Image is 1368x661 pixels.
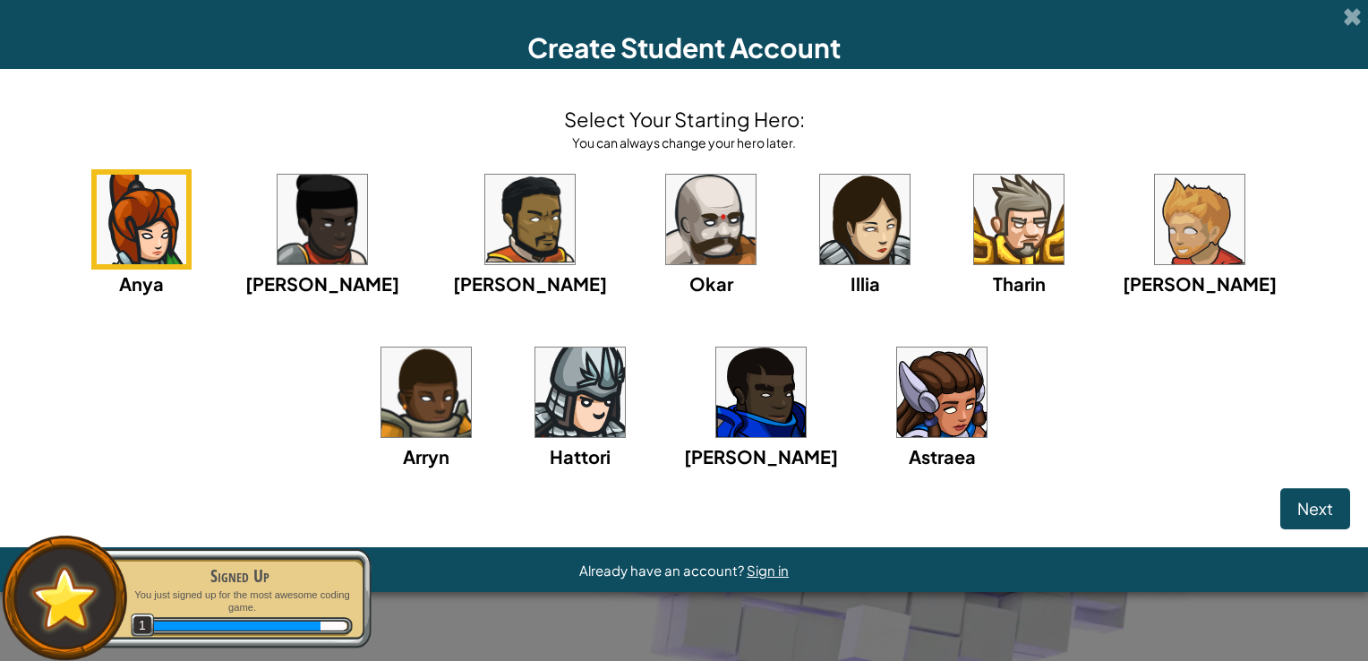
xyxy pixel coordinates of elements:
p: You just signed up for the most awesome coding game. [127,588,353,614]
span: Anya [119,272,164,295]
span: Next [1297,498,1333,519]
img: portrait.png [897,348,987,437]
span: [PERSON_NAME] [453,272,607,295]
img: portrait.png [97,175,186,264]
img: portrait.png [1155,175,1244,264]
span: Already have an account? [579,562,747,579]
span: Illia [851,272,880,295]
img: portrait.png [974,175,1064,264]
img: portrait.png [485,175,575,264]
span: Astraea [909,445,976,468]
img: portrait.png [535,348,625,437]
img: portrait.png [278,175,367,264]
div: 3 XP until level 2 [321,622,346,631]
div: Signed Up [127,563,353,588]
img: portrait.png [381,348,471,437]
span: Okar [689,272,733,295]
span: 1 [131,614,155,638]
button: Next [1280,488,1350,529]
span: Hattori [550,445,611,468]
span: Tharin [993,272,1046,295]
div: 20 XP earned [150,622,321,631]
span: [PERSON_NAME] [684,445,838,468]
img: portrait.png [716,348,806,437]
img: portrait.png [820,175,910,264]
span: Arryn [403,445,449,468]
img: default.png [24,558,106,638]
a: Sign in [747,562,789,579]
span: [PERSON_NAME] [245,272,399,295]
span: Create Student Account [527,30,841,64]
h4: Select Your Starting Hero: [564,105,805,133]
div: You can always change your hero later. [564,133,805,151]
img: portrait.png [666,175,756,264]
span: [PERSON_NAME] [1123,272,1277,295]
